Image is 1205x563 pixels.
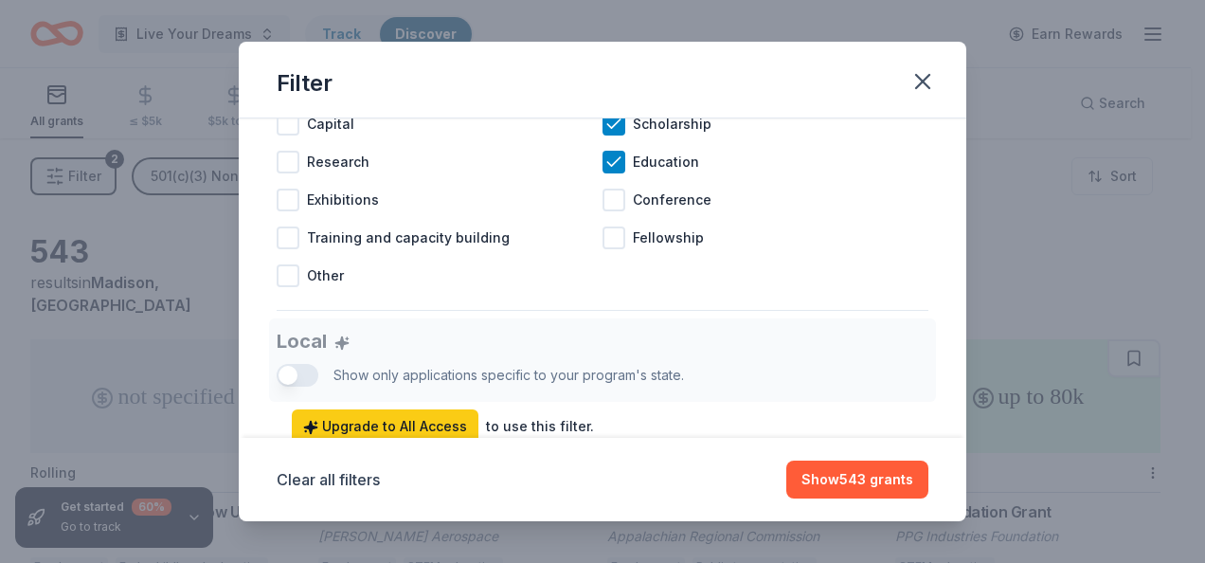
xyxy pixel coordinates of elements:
[633,151,699,173] span: Education
[633,227,704,249] span: Fellowship
[307,227,510,249] span: Training and capacity building
[786,461,928,499] button: Show543 grants
[633,113,711,136] span: Scholarship
[303,415,467,438] span: Upgrade to All Access
[486,415,594,438] div: to use this filter.
[307,264,344,287] span: Other
[277,468,380,491] button: Clear all filters
[307,151,369,173] span: Research
[277,68,333,99] div: Filter
[633,189,711,211] span: Conference
[307,113,354,136] span: Capital
[307,189,379,211] span: Exhibitions
[292,409,478,444] a: Upgrade to All Access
